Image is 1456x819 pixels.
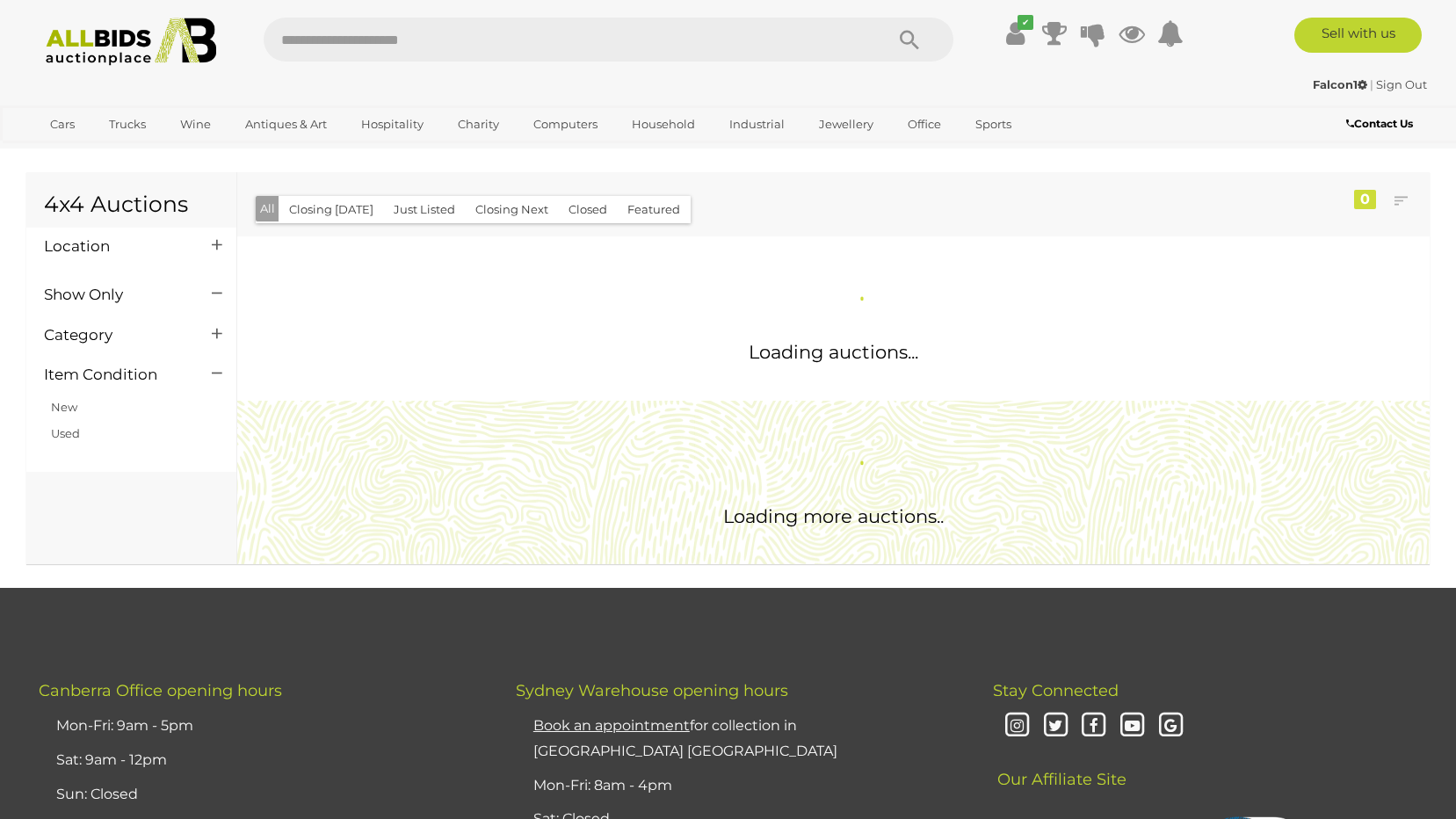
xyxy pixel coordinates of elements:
a: Industrial [718,110,796,139]
a: Wine [169,110,222,139]
span: | [1370,77,1373,91]
a: ✔ [1003,18,1029,49]
i: ✔ [1018,15,1033,30]
a: Falcon1 [1313,77,1370,91]
li: Sun: Closed [52,778,472,812]
i: Youtube [1117,711,1148,742]
a: Charity [446,110,511,139]
h1: 4x4 Auctions [44,192,219,217]
span: Sydney Warehouse opening hours [516,681,788,700]
li: Mon-Fri: 9am - 5pm [52,709,472,743]
h4: Category [44,327,185,344]
span: Our Affiliate Site [993,743,1126,789]
a: Sports [964,110,1023,139]
button: Featured [617,196,691,223]
a: Antiques & Art [234,110,338,139]
h4: Show Only [44,286,185,303]
span: Loading auctions... [749,341,918,363]
a: Sign Out [1376,77,1427,91]
div: 0 [1354,190,1376,209]
button: Search [866,18,953,62]
i: Instagram [1002,711,1032,742]
a: Computers [522,110,609,139]
i: Facebook [1078,711,1109,742]
span: Loading more auctions.. [723,505,944,527]
a: New [51,400,77,414]
a: Trucks [98,110,157,139]
a: Office [896,110,953,139]
a: Household [620,110,706,139]
a: Cars [39,110,86,139]
a: Sell with us [1294,18,1422,53]
u: Book an appointment [533,717,690,734]
button: Just Listed [383,196,466,223]
li: Sat: 9am - 12pm [52,743,472,778]
h4: Location [44,238,185,255]
span: Stay Connected [993,681,1119,700]
a: Book an appointmentfor collection in [GEOGRAPHIC_DATA] [GEOGRAPHIC_DATA] [533,717,837,759]
a: [GEOGRAPHIC_DATA] [39,139,186,168]
h4: Item Condition [44,366,185,383]
button: Closing [DATE] [279,196,384,223]
a: Hospitality [350,110,435,139]
img: Allbids.com.au [36,18,227,66]
i: Twitter [1040,711,1071,742]
button: Closing Next [465,196,559,223]
i: Google [1155,711,1186,742]
button: Closed [558,196,618,223]
b: Contact Us [1346,117,1413,130]
a: Used [51,426,80,440]
a: Jewellery [808,110,885,139]
span: Canberra Office opening hours [39,681,282,700]
button: All [256,196,279,221]
a: Contact Us [1346,114,1417,134]
strong: Falcon1 [1313,77,1367,91]
li: Mon-Fri: 8am - 4pm [529,769,949,803]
